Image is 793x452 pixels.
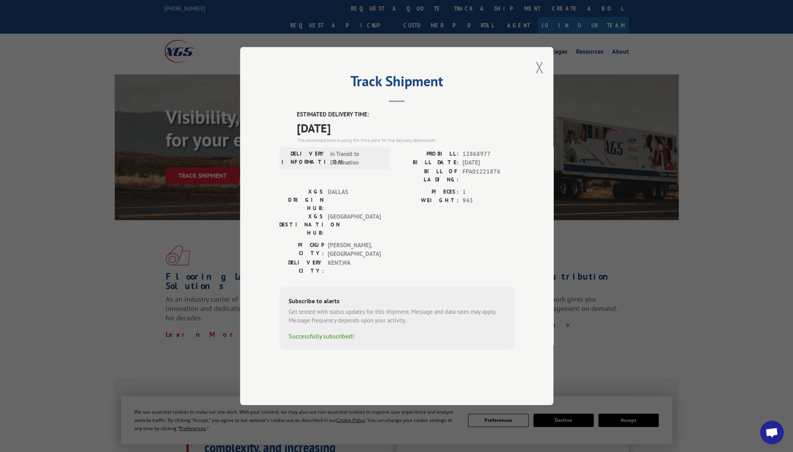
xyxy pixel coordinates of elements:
div: Subscribe to alerts [289,296,505,307]
span: KENT , WA [327,259,380,275]
label: WEIGHT: [397,196,459,205]
span: 12868977 [462,150,514,159]
span: [DATE] [297,119,514,137]
label: PIECES: [397,188,459,197]
span: [PERSON_NAME] , [GEOGRAPHIC_DATA] [327,241,380,259]
div: Successfully subscribed! [289,331,505,341]
label: DELIVERY INFORMATION: [282,150,326,167]
label: XGS DESTINATION HUB: [279,212,323,237]
span: 1 [462,188,514,197]
label: ESTIMATED DELIVERY TIME: [297,110,514,119]
div: The estimated time is using the time zone for the delivery destination. [297,137,514,144]
span: [GEOGRAPHIC_DATA] [327,212,380,237]
span: FPA01221876 [462,167,514,184]
button: Close modal [535,57,544,78]
label: BILL DATE: [397,158,459,167]
div: Get texted with status updates for this shipment. Message and data rates may apply. Message frequ... [289,307,505,325]
span: [DATE] [462,158,514,167]
span: DALLAS [327,188,380,212]
span: In Transit to Destination [330,150,383,167]
h2: Track Shipment [279,76,514,90]
div: Open chat [760,421,784,444]
label: DELIVERY CITY: [279,259,323,275]
label: BILL OF LADING: [397,167,459,184]
label: PICKUP CITY: [279,241,323,259]
label: XGS ORIGIN HUB: [279,188,323,212]
span: 943 [462,196,514,205]
label: PROBILL: [397,150,459,159]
